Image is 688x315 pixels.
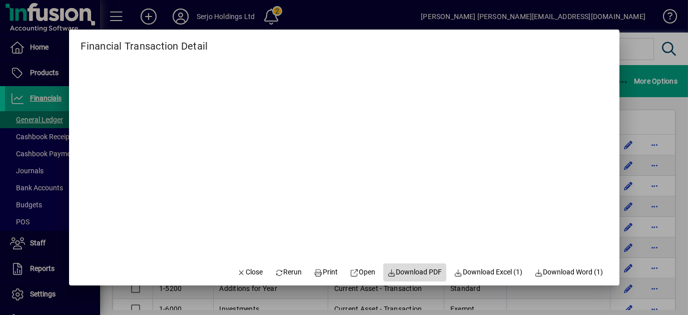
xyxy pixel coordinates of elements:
button: Download Word (1) [530,263,607,281]
button: Close [233,263,267,281]
span: Download Word (1) [534,267,603,277]
button: Print [310,263,342,281]
button: Download Excel (1) [450,263,527,281]
h2: Financial Transaction Detail [69,30,220,54]
span: Download PDF [387,267,442,277]
a: Open [346,263,380,281]
span: Close [237,267,263,277]
span: Open [350,267,376,277]
span: Rerun [275,267,302,277]
span: Download Excel (1) [454,267,523,277]
span: Print [314,267,338,277]
a: Download PDF [383,263,446,281]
